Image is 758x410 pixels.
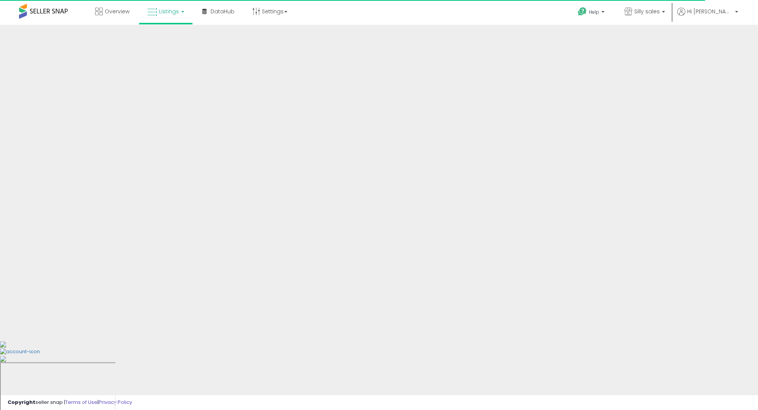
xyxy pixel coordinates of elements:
span: Overview [105,8,129,15]
i: Get Help [578,7,587,16]
span: DataHub [211,8,235,15]
span: Listings [159,8,179,15]
span: Help [589,9,599,15]
span: Silly sales [634,8,660,15]
a: Help [572,1,612,25]
a: Hi [PERSON_NAME] [677,8,738,25]
span: Hi [PERSON_NAME] [687,8,733,15]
